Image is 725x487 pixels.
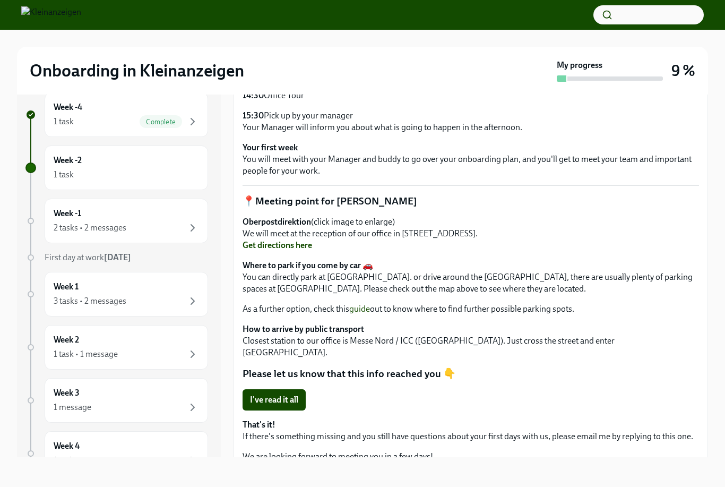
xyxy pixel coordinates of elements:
[54,387,80,399] h6: Week 3
[25,272,208,317] a: Week 13 tasks • 2 messages
[54,334,79,346] h6: Week 2
[54,116,74,127] div: 1 task
[45,252,131,262] span: First day at work
[243,90,264,100] strong: 14:30
[250,395,298,405] span: I've read it all
[243,194,699,208] p: 📍Meeting point for [PERSON_NAME]
[25,146,208,190] a: Week -21 task
[104,252,131,262] strong: [DATE]
[54,101,82,113] h6: Week -4
[243,110,264,121] strong: 15:30
[243,216,699,251] p: (click image to enlarge) We will meet at the reception of our office in [STREET_ADDRESS].
[54,169,74,181] div: 1 task
[243,260,699,295] p: You can directly park at [GEOGRAPHIC_DATA]. or drive around the [GEOGRAPHIC_DATA], there are usua...
[54,281,79,293] h6: Week 1
[349,304,370,314] a: guide
[54,348,118,360] div: 1 task • 1 message
[54,222,126,234] div: 2 tasks • 2 messages
[25,378,208,423] a: Week 31 message
[243,303,699,315] p: As a further option, check this out to know where to find further possible parking spots.
[243,419,699,442] p: If there's something missing and you still have questions about your first days with us, please e...
[30,60,244,81] h2: Onboarding in Kleinanzeigen
[243,389,306,411] button: I've read it all
[54,401,91,413] div: 1 message
[21,6,81,23] img: Kleinanzeigen
[54,455,74,466] div: 1 task
[140,118,182,126] span: Complete
[557,59,602,71] strong: My progress
[25,92,208,137] a: Week -41 taskComplete
[671,61,695,80] h3: 9 %
[243,324,364,334] strong: How to arrive by public transport
[25,431,208,476] a: Week 41 task
[243,420,275,430] strong: That's it!
[243,240,312,250] a: Get directions here
[243,110,699,133] p: Pick up by your manager Your Manager will inform you about what is going to happen in the afternoon.
[243,90,699,101] p: Office Tour
[54,208,81,219] h6: Week -1
[54,295,126,307] div: 3 tasks • 2 messages
[25,199,208,243] a: Week -12 tasks • 2 messages
[25,252,208,263] a: First day at work[DATE]
[243,451,699,463] p: We are looking forward to meeting you in a few days!
[243,217,311,227] strong: Oberpostdirektion
[25,325,208,370] a: Week 21 task • 1 message
[54,440,80,452] h6: Week 4
[54,155,82,166] h6: Week -2
[243,260,373,270] strong: Where to park if you come by car 🚗
[243,323,699,358] p: Closest station to our office is Messe Nord / ICC ([GEOGRAPHIC_DATA]). Just cross the street and ...
[243,142,699,177] p: You will meet with your Manager and buddy to go over your onboarding plan, and you'll get to meet...
[243,367,699,381] p: Please let us know that this info reached you 👇
[243,142,298,152] strong: Your first week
